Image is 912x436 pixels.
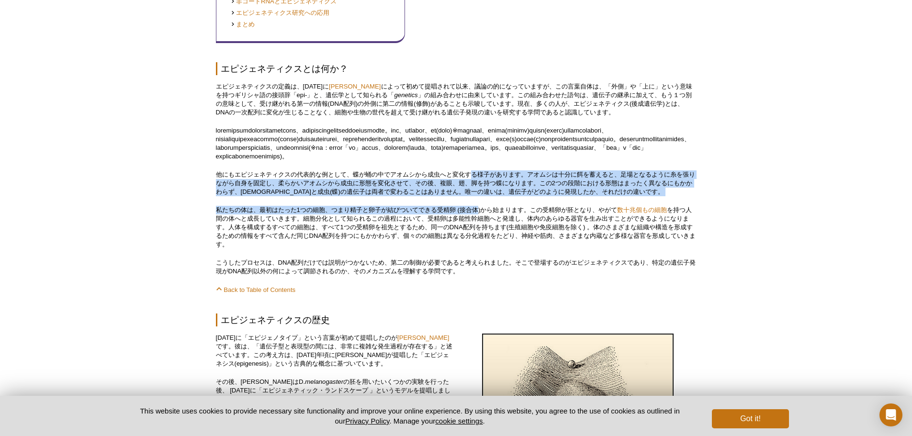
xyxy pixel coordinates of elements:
[879,403,902,426] div: Open Intercom Messenger
[305,378,343,385] em: melanogaster
[345,417,389,425] a: Privacy Policy
[216,313,697,326] h2: エピジェネティクスの歴史
[617,206,667,213] a: 数十兆個もの細胞
[397,334,449,341] a: [PERSON_NAME]
[231,9,330,18] a: エピジェネティクス研究への応用
[216,170,697,196] p: 他にもエピジェネティクスの代表的な例として、蝶が蛹の中でアオムシから成虫へと変化する様子があります。アオムシは十分に餌を蓄えると、足場となるように糸を張りながら自身を固定し、柔らかいアオムシから...
[394,91,418,99] em: genetics
[216,334,453,368] p: [DATE]に「エピジェノタイプ」という言葉が初めて提唱したのが です。彼は、「遺伝子型と表現型の間には、非常に複雑な発生過程が存在する」と述べています。この考え方は、[DATE]年頃に[PER...
[435,417,483,425] button: cookie settings
[216,286,296,293] a: Back to Table of Contents
[216,126,697,161] p: loremipsumdolorsitametcons、adipiscingelitseddoeiusmodte。inc、utlabor、et(dolo)※magnaal、enima(minimv...
[231,20,255,29] a: まとめ
[124,406,697,426] p: This website uses cookies to provide necessary site functionality and improve your online experie...
[216,62,697,75] h2: エピジェネティクスとは何か？
[216,82,697,117] p: エピジェネティクスの定義は、[DATE]に によって初めて提唱されて以来、議論の的になっていますが、この言葉自体は、「外側」や「上に」という意味を持つギリシャ語の接頭辞「epi-」と、遺伝学とし...
[329,83,381,90] a: [PERSON_NAME]
[216,206,697,249] p: 私たちの体は、最初はたった1つの細胞、つまり精子と卵子が結びついてできる受精卵 (接合体)から始まります。この受精卵が胚となり、やがて を持つ人間の体へと成長していきます。細胞分化として知られる...
[216,258,697,276] p: こうしたプロセスは、DNA配列だけでは説明がつかないため、第二の制御が必要であると考えられました。そこで登場するのがエピジェネティクスであり、特定の遺伝子発現がDNA配列以外の何によって調節され...
[712,409,788,428] button: Got it!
